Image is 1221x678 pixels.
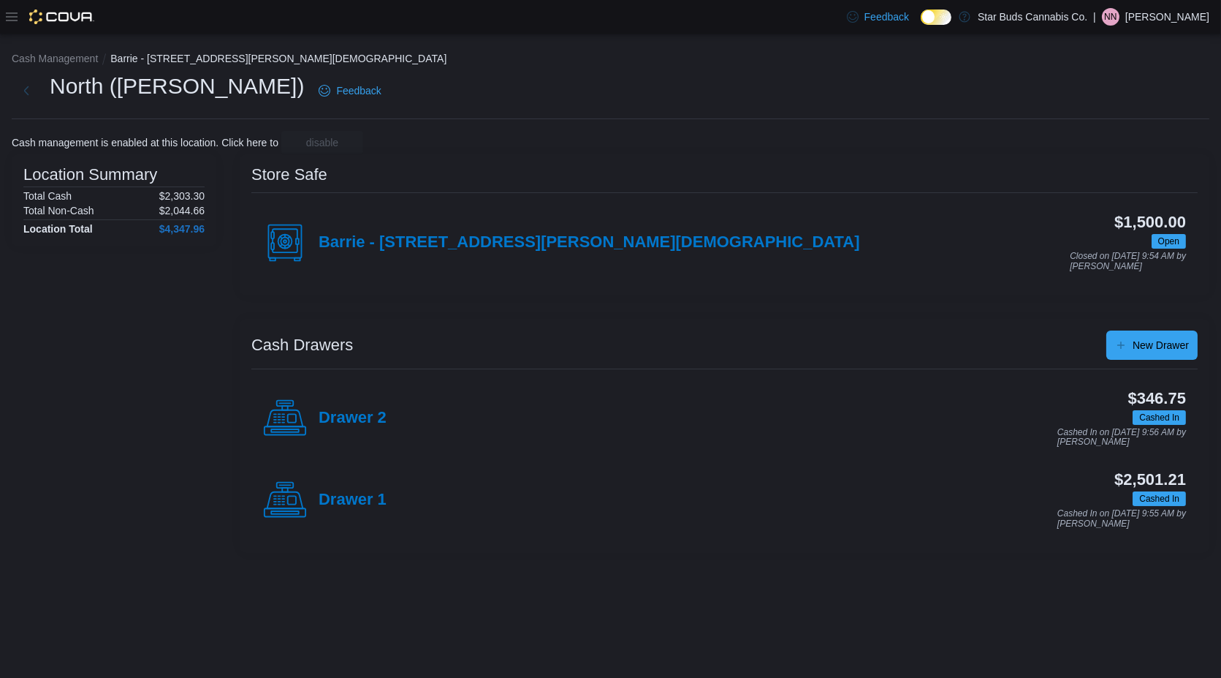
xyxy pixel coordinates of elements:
img: Cova [29,10,94,24]
p: Cash management is enabled at this location. Click here to [12,137,278,148]
h4: Location Total [23,223,93,235]
h4: $4,347.96 [159,223,205,235]
span: Cashed In [1133,491,1186,506]
span: Open [1152,234,1186,249]
h4: Barrie - [STREET_ADDRESS][PERSON_NAME][DEMOGRAPHIC_DATA] [319,233,860,252]
h1: North ([PERSON_NAME]) [50,72,304,101]
span: Dark Mode [921,25,921,26]
h3: Location Summary [23,166,157,184]
input: Dark Mode [921,10,951,25]
a: Feedback [313,76,387,105]
span: New Drawer [1133,338,1189,353]
span: Feedback [336,83,381,98]
button: Next [12,76,41,105]
a: Feedback [841,2,915,31]
button: disable [281,131,363,154]
span: Open [1158,235,1179,248]
span: Cashed In [1139,492,1179,505]
button: New Drawer [1106,331,1198,360]
p: | [1093,8,1096,26]
h3: Cash Drawers [251,336,353,354]
span: NN [1104,8,1117,26]
p: $2,303.30 [159,190,205,202]
h4: Drawer 2 [319,409,387,428]
p: Closed on [DATE] 9:54 AM by [PERSON_NAME] [1070,252,1186,271]
p: [PERSON_NAME] [1125,8,1209,26]
div: Nickolas Nixon [1102,8,1119,26]
h3: $346.75 [1128,390,1186,407]
h3: Store Safe [251,166,327,184]
span: disable [306,135,338,150]
p: Cashed In on [DATE] 9:55 AM by [PERSON_NAME] [1057,509,1186,529]
p: $2,044.66 [159,205,205,216]
p: Star Buds Cannabis Co. [978,8,1087,26]
h3: $2,501.21 [1114,471,1186,489]
nav: An example of EuiBreadcrumbs [12,51,1209,69]
button: Barrie - [STREET_ADDRESS][PERSON_NAME][DEMOGRAPHIC_DATA] [110,53,446,64]
span: Feedback [864,10,909,24]
h4: Drawer 1 [319,491,387,510]
span: Cashed In [1139,411,1179,424]
button: Cash Management [12,53,98,64]
span: Cashed In [1133,410,1186,425]
h6: Total Non-Cash [23,205,94,216]
p: Cashed In on [DATE] 9:56 AM by [PERSON_NAME] [1057,428,1186,448]
h3: $1,500.00 [1114,214,1186,231]
h6: Total Cash [23,190,72,202]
